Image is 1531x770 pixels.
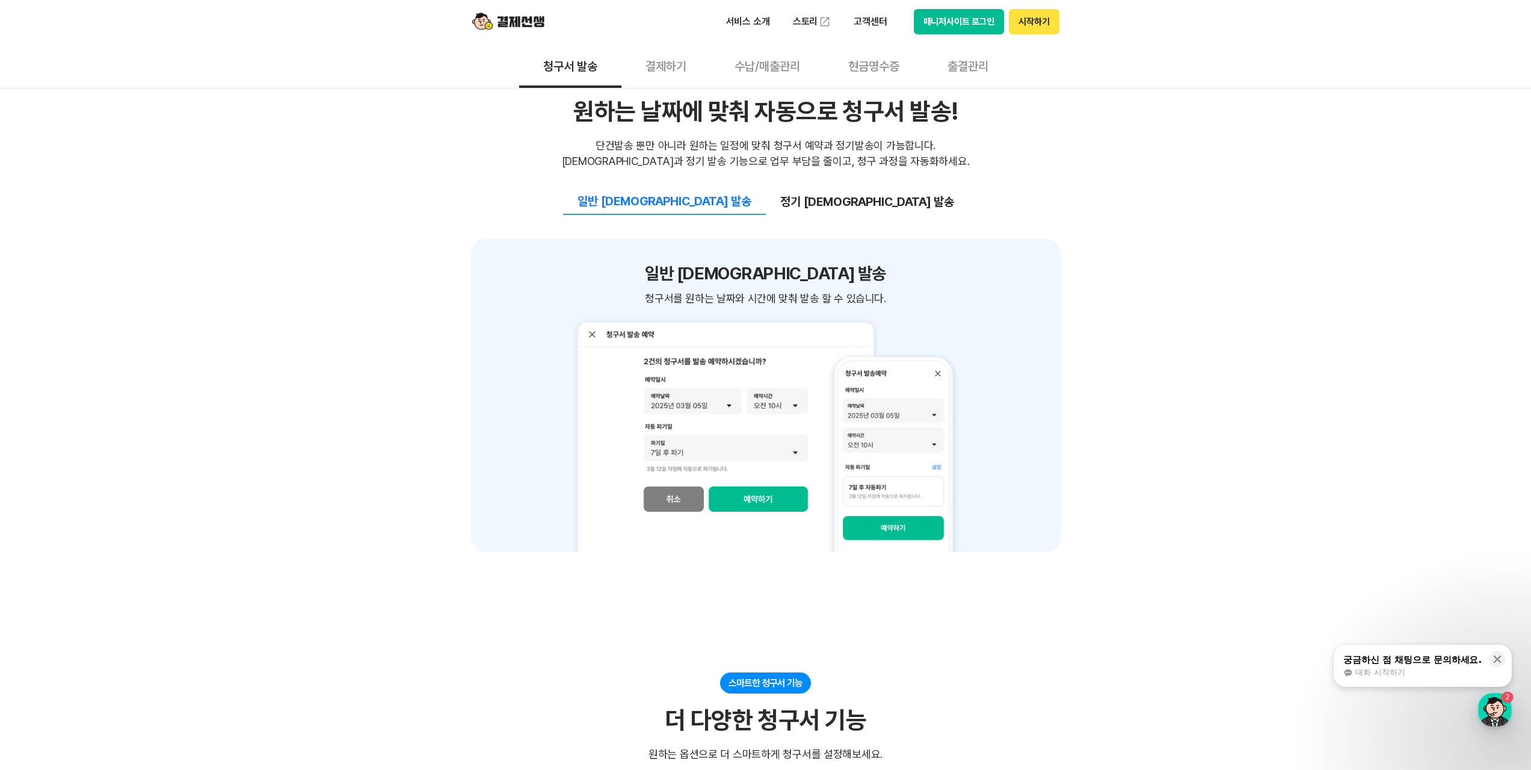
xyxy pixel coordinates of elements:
img: 외부 도메인 오픈 [819,16,831,28]
span: 청구서를 원하는 날짜와 시간에 맞춰 발송 할 수 있습니다. [645,291,886,306]
img: 일반 예약 발송 [572,314,960,552]
a: 스토리 [784,10,840,34]
a: 설정 [155,382,231,412]
button: 수납/매출관리 [710,43,824,88]
button: 결제하기 [621,43,710,88]
p: 서비스 소개 [718,11,778,33]
a: 홈 [4,382,79,412]
button: 청구서 발송 [519,43,621,88]
p: 고객센터 [845,11,895,33]
span: 2 [122,381,126,391]
button: 정기 [DEMOGRAPHIC_DATA] 발송 [766,189,969,214]
img: logo [472,10,544,33]
button: 출결관리 [923,43,1012,88]
button: 일반 [DEMOGRAPHIC_DATA] 발송 [563,188,766,215]
a: 2대화 [79,382,155,412]
div: 스마트한 청구서 기능 [720,672,811,694]
div: 단건발송 뿐만 아니라 원하는 일정에 맞춰 청구서 예약과 정기발송이 가능합니다. [DEMOGRAPHIC_DATA]과 정기 발송 기능으로 업무 부담을 줄이고, 청구 과정을 자동화... [562,138,970,169]
span: 대화 [110,400,125,410]
div: 더 다양한 청구서 기능 [665,706,866,734]
button: 시작하기 [1009,9,1059,34]
span: 설정 [186,400,200,409]
button: 매니저사이트 로그인 [914,9,1005,34]
span: 홈 [38,400,45,409]
div: 원하는 날짜에 맞춰 자동으로 청구서 발송! [573,97,957,126]
h3: 일반 [DEMOGRAPHIC_DATA] 발송 [645,263,886,284]
div: 원하는 옵션으로 더 스마트하게 청구서를 설정해보세요. [648,747,883,762]
button: 현금영수증 [824,43,923,88]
